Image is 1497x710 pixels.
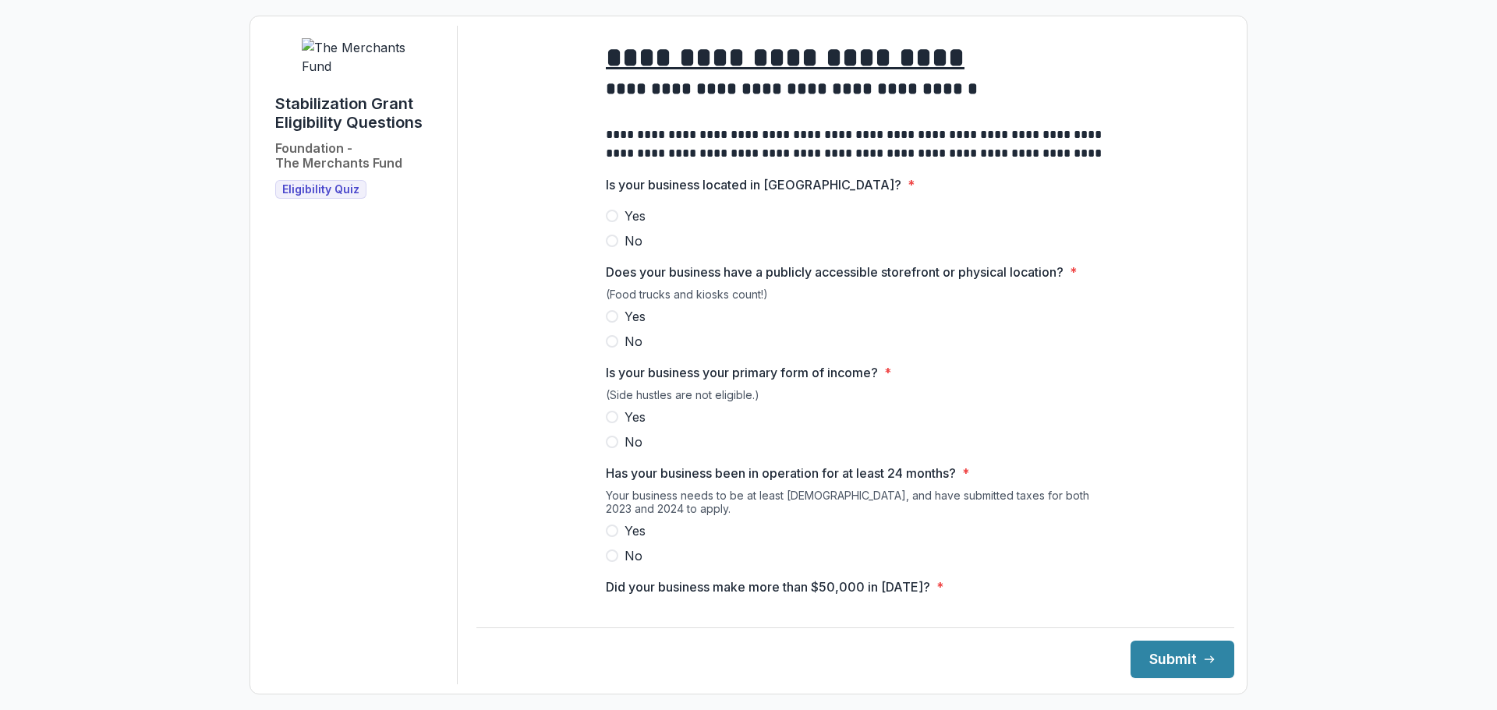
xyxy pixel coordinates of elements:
div: (Food trucks and kiosks count!) [606,288,1105,307]
span: No [625,332,642,351]
span: No [625,231,642,250]
span: No [625,433,642,451]
h1: Stabilization Grant Eligibility Questions [275,94,444,132]
div: Your business needs to be at least [DEMOGRAPHIC_DATA], and have submitted taxes for both 2023 and... [606,489,1105,521]
span: Eligibility Quiz [282,183,359,196]
span: Yes [625,207,646,225]
p: Does your business have a publicly accessible storefront or physical location? [606,263,1063,281]
p: Is your business located in [GEOGRAPHIC_DATA]? [606,175,901,194]
span: Yes [625,521,646,540]
p: Did your business make more than $50,000 in [DATE]? [606,578,930,596]
span: Yes [625,307,646,326]
p: Has your business been in operation for at least 24 months? [606,464,956,482]
img: The Merchants Fund [302,38,419,76]
span: No [625,546,642,565]
h2: Foundation - The Merchants Fund [275,141,402,171]
p: Is your business your primary form of income? [606,363,878,382]
div: (Side hustles are not eligible.) [606,388,1105,408]
span: Yes [625,408,646,426]
button: Submit [1131,641,1234,678]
